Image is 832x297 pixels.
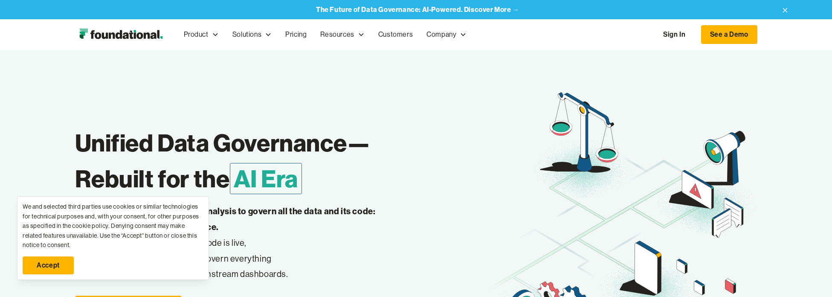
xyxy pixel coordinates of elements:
h1: Unified Data Governance— Rebuilt for the [75,125,484,197]
a: Customers [371,20,420,49]
a: Sign In [655,26,694,44]
div: Resources [320,29,354,40]
div: Product [184,29,209,40]
p: Prevent incidents before any bad code is live, track data and AI pipelines, and govern everything... [75,204,403,282]
div: Solutions [232,29,261,40]
strong: Foundational uses source code analysis to govern all the data and its code: Everything, everywher... [75,206,376,232]
div: Product [177,20,226,49]
a: See a Demo [701,25,757,44]
div: Solutions [226,20,278,49]
a: The Future of Data Governance: AI-Powered. Discover More → [316,5,519,14]
a: Accept [23,256,74,274]
div: Company [426,29,456,40]
div: Company [420,20,473,49]
iframe: Chat Widget [789,256,832,297]
div: We and selected third parties use cookies or similar technologies for technical purposes and, wit... [23,202,203,250]
div: Resources [313,20,371,49]
a: Pricing [278,20,313,49]
img: Foundational Logo [75,26,167,43]
a: home [75,26,167,43]
span: AI Era [230,163,302,194]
